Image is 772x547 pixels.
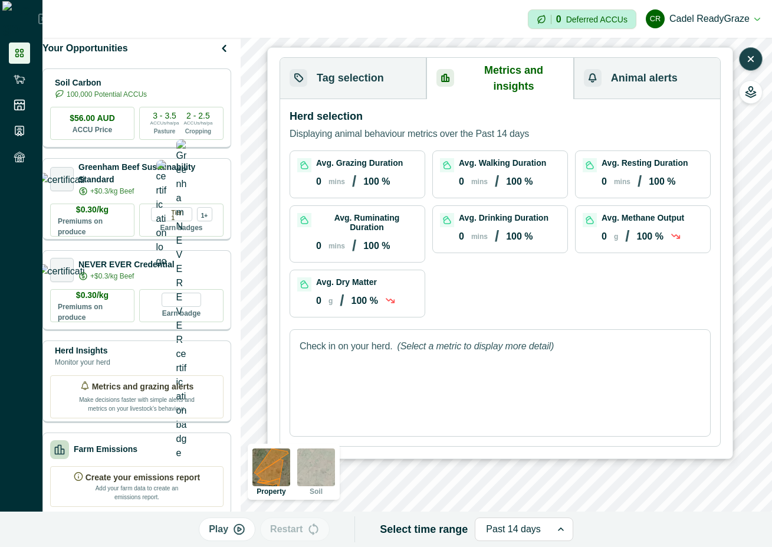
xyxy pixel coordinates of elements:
p: 100 % [351,296,377,306]
p: g [328,297,333,305]
p: Avg. Walking Duration [459,158,546,168]
p: 100 % [506,176,533,187]
p: +$0.3/kg Beef [90,271,134,281]
p: 100 % [363,176,390,187]
p: Property [257,488,285,495]
p: ACCU Price [73,125,112,135]
p: 100 % [636,231,663,242]
button: Tag selection [280,58,426,99]
p: / [352,172,356,191]
p: mins [614,178,630,186]
img: Logo [2,1,38,37]
p: Greenham Beef Sustainability Standard [78,161,224,186]
p: 0 [316,296,321,306]
p: $56.00 AUD [70,112,115,125]
p: 2 - 2.5 [186,112,210,120]
p: Deferred ACCUs [566,15,628,24]
p: Earn badges [160,221,202,233]
p: 1+ [201,211,208,218]
p: / [352,237,356,255]
p: Check in on your herd. [300,339,392,353]
p: Your Opportunities [42,41,128,55]
p: / [638,172,642,191]
p: 0 [316,241,321,251]
p: 0 [556,15,561,24]
img: certification logo [38,173,86,185]
p: mins [471,178,488,186]
img: soil preview [297,448,335,486]
p: $0.30/kg [76,204,109,216]
p: 0 [459,176,464,187]
p: Earn badge [162,307,201,319]
img: property preview [252,448,290,486]
p: Monitor your herd [55,357,110,368]
p: Herd selection [290,109,363,125]
p: / [625,227,629,245]
p: Farm Emissions [74,443,137,456]
p: Play [209,522,228,536]
p: Restart [270,522,303,536]
button: Metrics and insights [426,58,573,99]
p: (Select a metric to display more detail) [397,339,554,353]
p: Avg. Methane Output [602,213,684,222]
img: Greenham NEVER EVER certification badge [176,139,187,460]
p: Select time range [380,522,468,538]
p: 0 [602,231,607,242]
p: Create your emissions report [86,471,201,484]
p: 0 [316,176,321,187]
p: 0 [602,176,607,187]
p: 100 % [506,231,533,242]
p: Metrics and grazing alerts [92,381,194,393]
p: Avg. Grazing Duration [316,158,403,168]
p: Make decisions faster with simple alerts and metrics on your livestock’s behaviour. [78,393,196,413]
p: 0 [459,231,464,242]
p: Cropping [185,127,211,136]
p: Premiums on produce [58,216,127,237]
p: $0.30/kg [76,289,109,302]
p: NEVER EVER Credential [78,258,175,271]
p: Herd Insights [55,345,110,357]
p: Pasture [154,127,176,136]
p: 3 - 3.5 [153,112,176,120]
p: ACCUs/ha/pa [150,120,179,127]
p: Avg. Resting Duration [602,158,688,168]
button: Play [199,517,255,541]
p: 100 % [363,241,390,251]
p: Displaying animal behaviour metrics over the Past 14 days [290,127,529,141]
p: Tier 1 [172,208,187,221]
p: Avg. Dry Matter [316,277,377,287]
p: +$0.3/kg Beef [90,186,134,196]
img: certification logo [156,160,167,268]
p: / [340,291,344,310]
img: certification logo [38,264,86,276]
p: Avg. Drinking Duration [459,213,548,222]
p: mins [328,178,345,186]
button: Cadel ReadyGrazeCadel ReadyGraze [646,5,760,33]
p: / [495,172,499,191]
p: Soil [310,488,323,495]
p: 100,000 Potential ACCUs [67,89,147,100]
button: Animal alerts [574,58,720,99]
p: Avg. Ruminating Duration [316,213,418,232]
button: Restart [260,517,330,541]
p: g [614,232,618,241]
p: 100 % [649,176,675,187]
p: mins [471,232,488,241]
div: more credentials avaialble [197,207,212,221]
p: ACCUs/ha/pa [184,120,213,127]
p: Premiums on produce [58,302,127,323]
p: / [495,227,499,245]
p: Add your farm data to create an emissions report. [93,484,181,502]
p: mins [328,242,345,250]
p: Soil Carbon [55,77,147,89]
